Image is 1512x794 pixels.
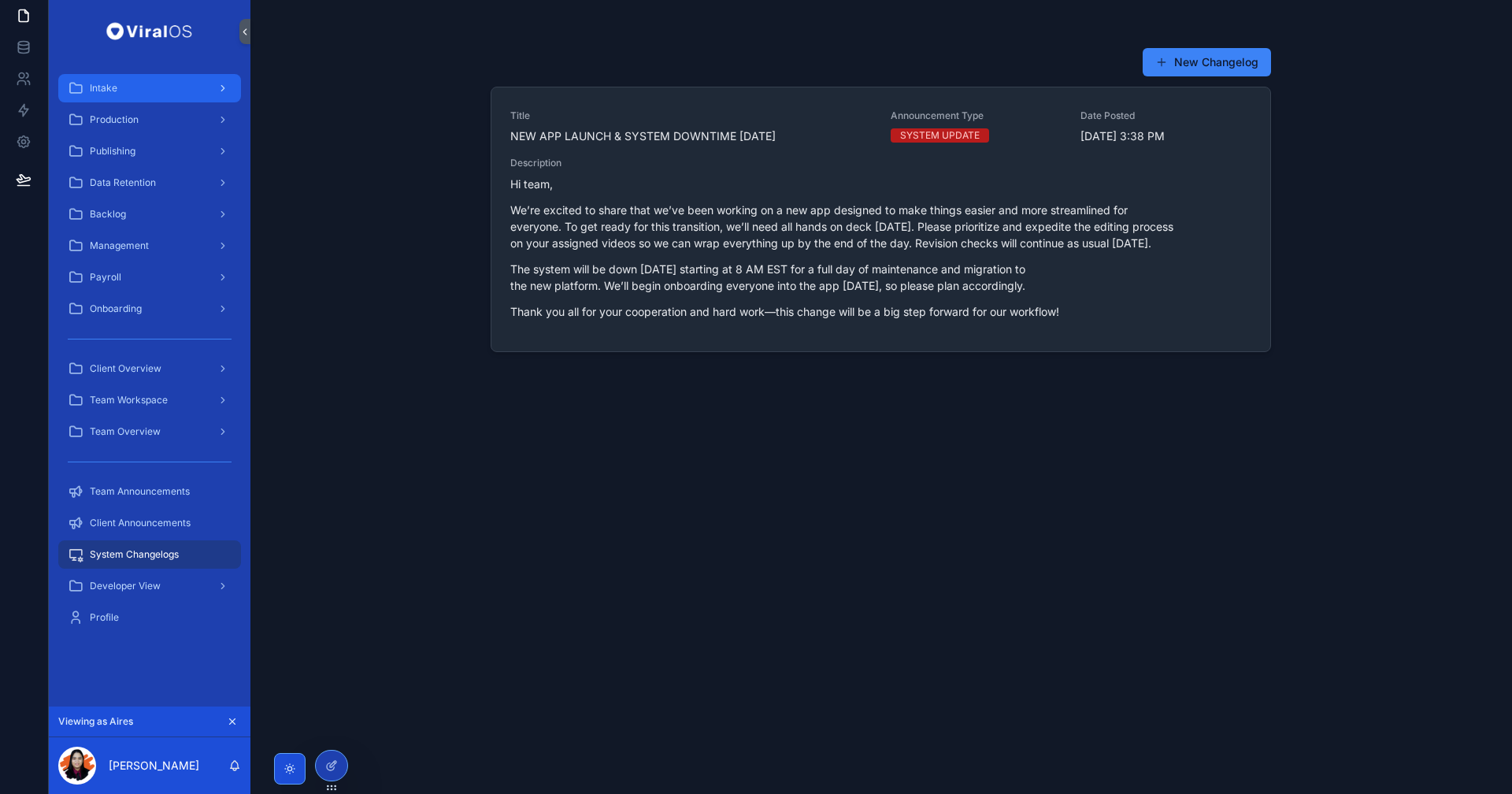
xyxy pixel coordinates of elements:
img: App logo [102,19,196,44]
span: Onboarding [90,302,142,315]
a: Intake [58,74,241,102]
span: Date Posted [1080,109,1251,122]
span: Backlog [90,208,126,221]
a: Team Announcements [58,477,241,506]
span: Description [510,157,1251,169]
div: scrollable content [49,63,250,652]
span: Client Overview [90,362,161,375]
button: New Changelog [1143,48,1271,76]
a: Production [58,106,241,134]
span: Developer View [90,580,161,592]
span: System Changelogs [90,548,179,561]
p: The system will be down [DATE] starting at 8 AM EST for a full day of maintenance and migration t... [510,261,1251,294]
a: Backlog [58,200,241,228]
span: Intake [90,82,117,95]
a: Client Overview [58,354,241,383]
a: Onboarding [58,295,241,323]
a: Client Announcements [58,509,241,537]
a: Team Workspace [58,386,241,414]
span: Data Retention [90,176,156,189]
a: Data Retention [58,169,241,197]
p: [PERSON_NAME] [109,758,199,774]
span: NEW APP LAUNCH & SYSTEM DOWNTIME [DATE] [510,128,872,144]
span: Publishing [90,145,135,158]
span: Payroll [90,271,121,284]
a: Developer View [58,572,241,600]
p: Hi team, [510,176,1251,192]
span: Client Announcements [90,517,191,529]
a: Profile [58,603,241,632]
a: Management [58,232,241,260]
span: Management [90,239,149,252]
span: [DATE] 3:38 PM [1080,128,1251,144]
a: Payroll [58,263,241,291]
span: Viewing as Aires [58,715,133,728]
span: Title [510,109,872,122]
a: System Changelogs [58,540,241,569]
span: Team Workspace [90,394,168,406]
span: Team Announcements [90,485,190,498]
span: Announcement Type [891,109,1062,122]
span: Profile [90,611,119,624]
a: Team Overview [58,417,241,446]
p: We’re excited to share that we’ve been working on a new app designed to make things easier and mo... [510,202,1251,251]
span: Production [90,113,139,126]
span: Team Overview [90,425,161,438]
div: SYSTEM UPDATE [900,128,980,143]
a: Publishing [58,137,241,165]
p: Thank you all for your cooperation and hard work—this change will be a big step forward for our w... [510,303,1251,320]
